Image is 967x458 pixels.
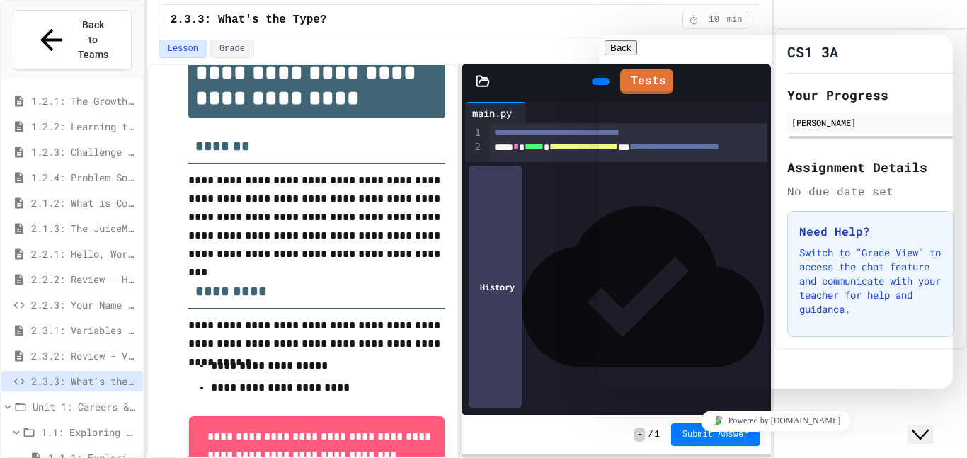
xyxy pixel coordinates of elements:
span: 2.3.3: What's the Type? [171,11,327,28]
span: 1.2.4: Problem Solving Practice [31,170,137,185]
span: 1.2.2: Learning to Solve Hard Problems [31,119,137,134]
button: Lesson [159,40,207,58]
iframe: chat widget [908,401,953,444]
span: Back to Teams [76,18,110,62]
span: 2.2.1: Hello, World! [31,246,137,261]
span: 1.1: Exploring CS Careers [41,425,137,440]
span: 1.2.1: The Growth Mindset [31,93,137,108]
span: 2.2.3: Your Name and Favorite Movie [31,297,137,312]
span: 2.3.1: Variables and Data Types [31,323,137,338]
iframe: chat widget [599,405,953,437]
div: 1 [465,126,483,140]
span: 2.3.2: Review - Variables and Data Types [31,348,137,363]
span: 2.1.3: The JuiceMind IDE [31,221,137,236]
iframe: chat widget [599,35,953,389]
div: main.py [465,102,527,123]
span: 2.3.3: What's the Type? [31,374,137,389]
div: History [469,166,522,408]
span: min [727,14,743,25]
button: Back to Teams [13,10,132,70]
div: main.py [465,105,519,120]
button: Grade [210,40,254,58]
span: Unit 1: Careers & Professionalism [33,399,137,414]
span: 2.1.2: What is Code? [31,195,137,210]
span: 1.2.3: Challenge Problem - The Bridge [31,144,137,159]
span: 10 [703,14,726,25]
span: 2.2.2: Review - Hello, World! [31,272,137,287]
div: 2 [465,140,483,168]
